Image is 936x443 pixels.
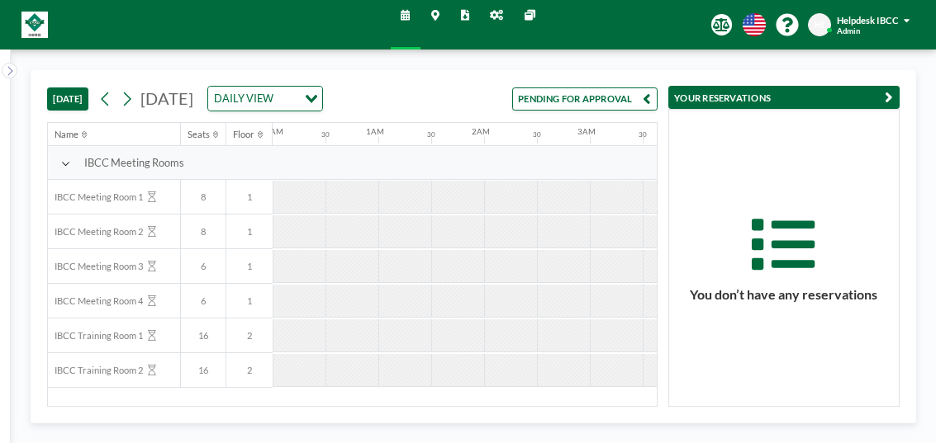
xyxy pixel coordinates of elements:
[226,261,273,272] span: 1
[226,365,273,376] span: 2
[208,87,322,111] div: Search for option
[140,88,193,108] span: [DATE]
[226,191,273,203] span: 1
[48,295,143,307] span: IBCC Meeting Room 4
[181,226,226,238] span: 8
[181,330,226,342] span: 16
[48,330,143,342] span: IBCC Training Room 1
[226,330,273,342] span: 2
[639,130,647,139] div: 30
[181,365,226,376] span: 16
[226,226,273,238] span: 1
[47,87,88,111] button: [DATE]
[48,226,143,238] span: IBCC Meeting Room 2
[366,127,384,137] div: 1AM
[226,295,273,307] span: 1
[181,261,226,272] span: 6
[48,261,143,272] span: IBCC Meeting Room 3
[321,130,330,139] div: 30
[188,129,210,140] div: Seats
[669,286,899,303] h3: You don’t have any reservations
[21,12,48,38] img: organization-logo
[472,127,490,137] div: 2AM
[512,87,658,111] button: PENDING FOR APPROVAL
[815,19,824,31] span: HI
[181,295,226,307] span: 6
[233,129,254,140] div: Floor
[668,86,900,109] button: YOUR RESERVATIONS
[181,191,226,203] span: 8
[211,90,276,107] span: DAILY VIEW
[278,90,295,107] input: Search for option
[55,129,78,140] div: Name
[84,156,184,169] span: IBCC Meeting Rooms
[577,127,596,137] div: 3AM
[533,130,541,139] div: 30
[837,15,899,26] span: Helpdesk IBCC
[837,26,860,36] span: Admin
[48,365,143,376] span: IBCC Training Room 2
[48,191,143,203] span: IBCC Meeting Room 1
[427,130,435,139] div: 30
